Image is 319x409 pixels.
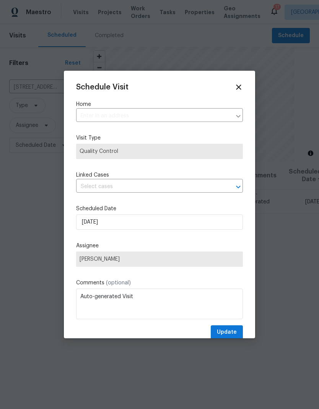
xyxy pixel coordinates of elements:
[217,328,237,337] span: Update
[76,214,243,230] input: M/D/YYYY
[76,289,243,319] textarea: Auto-generated Visit
[76,101,243,108] label: Home
[76,181,221,193] input: Select cases
[106,280,131,286] span: (optional)
[76,83,129,91] span: Schedule Visit
[80,148,239,155] span: Quality Control
[76,279,243,287] label: Comments
[234,83,243,91] span: Close
[76,134,243,142] label: Visit Type
[76,242,243,250] label: Assignee
[76,171,109,179] span: Linked Cases
[233,182,244,192] button: Open
[80,256,239,262] span: [PERSON_NAME]
[211,325,243,339] button: Update
[76,110,231,122] input: Enter in an address
[76,205,243,213] label: Scheduled Date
